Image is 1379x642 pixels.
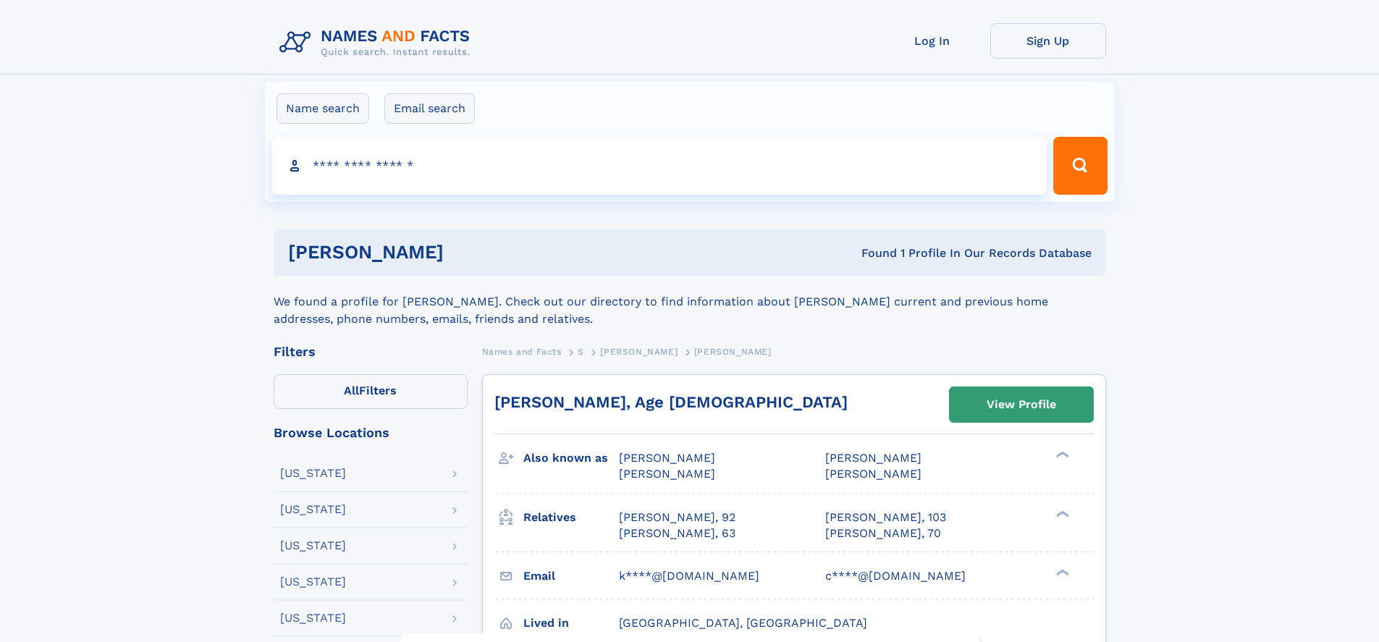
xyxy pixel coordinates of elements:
[482,342,562,360] a: Names and Facts
[619,467,715,481] span: [PERSON_NAME]
[619,616,867,630] span: [GEOGRAPHIC_DATA], [GEOGRAPHIC_DATA]
[825,467,922,481] span: [PERSON_NAME]
[987,388,1056,421] div: View Profile
[280,576,346,588] div: [US_STATE]
[280,504,346,515] div: [US_STATE]
[274,374,468,409] label: Filters
[1053,509,1070,518] div: ❯
[990,23,1106,59] a: Sign Up
[274,276,1106,328] div: We found a profile for [PERSON_NAME]. Check out our directory to find information about [PERSON_N...
[600,347,678,357] span: [PERSON_NAME]
[874,23,990,59] a: Log In
[825,510,946,525] a: [PERSON_NAME], 103
[619,525,735,541] a: [PERSON_NAME], 63
[384,93,475,124] label: Email search
[523,564,619,588] h3: Email
[619,451,715,465] span: [PERSON_NAME]
[494,393,848,411] a: [PERSON_NAME], Age [DEMOGRAPHIC_DATA]
[272,137,1047,195] input: search input
[694,347,772,357] span: [PERSON_NAME]
[274,345,468,358] div: Filters
[523,446,619,470] h3: Also known as
[1053,450,1070,460] div: ❯
[652,245,1092,261] div: Found 1 Profile In Our Records Database
[280,540,346,552] div: [US_STATE]
[344,384,359,397] span: All
[1053,137,1107,195] button: Search Button
[619,510,735,525] a: [PERSON_NAME], 92
[578,347,584,357] span: S
[825,525,941,541] a: [PERSON_NAME], 70
[825,451,922,465] span: [PERSON_NAME]
[578,342,584,360] a: S
[277,93,369,124] label: Name search
[523,611,619,635] h3: Lived in
[274,426,468,439] div: Browse Locations
[600,342,678,360] a: [PERSON_NAME]
[288,243,653,261] h1: [PERSON_NAME]
[523,505,619,530] h3: Relatives
[280,612,346,624] div: [US_STATE]
[1053,567,1070,577] div: ❯
[274,23,482,62] img: Logo Names and Facts
[950,387,1093,422] a: View Profile
[280,468,346,479] div: [US_STATE]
